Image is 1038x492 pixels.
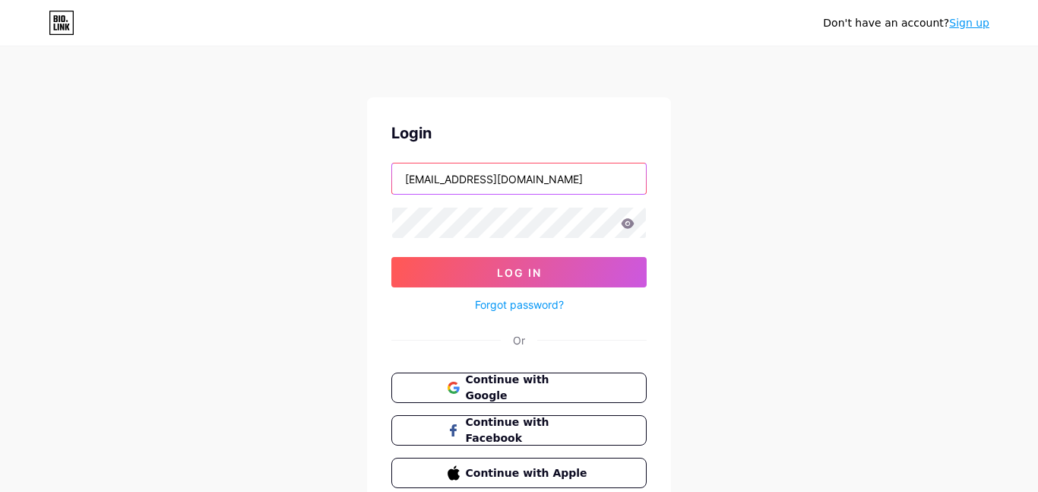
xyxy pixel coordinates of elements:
[391,257,647,287] button: Log In
[466,465,591,481] span: Continue with Apple
[391,458,647,488] button: Continue with Apple
[823,15,989,31] div: Don't have an account?
[391,415,647,446] button: Continue with Facebook
[513,332,525,348] div: Or
[392,163,646,194] input: Username
[949,17,989,29] a: Sign up
[391,122,647,144] div: Login
[475,297,564,313] a: Forgot password?
[497,266,542,279] span: Log In
[466,372,591,404] span: Continue with Google
[466,414,591,446] span: Continue with Facebook
[391,373,647,403] button: Continue with Google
